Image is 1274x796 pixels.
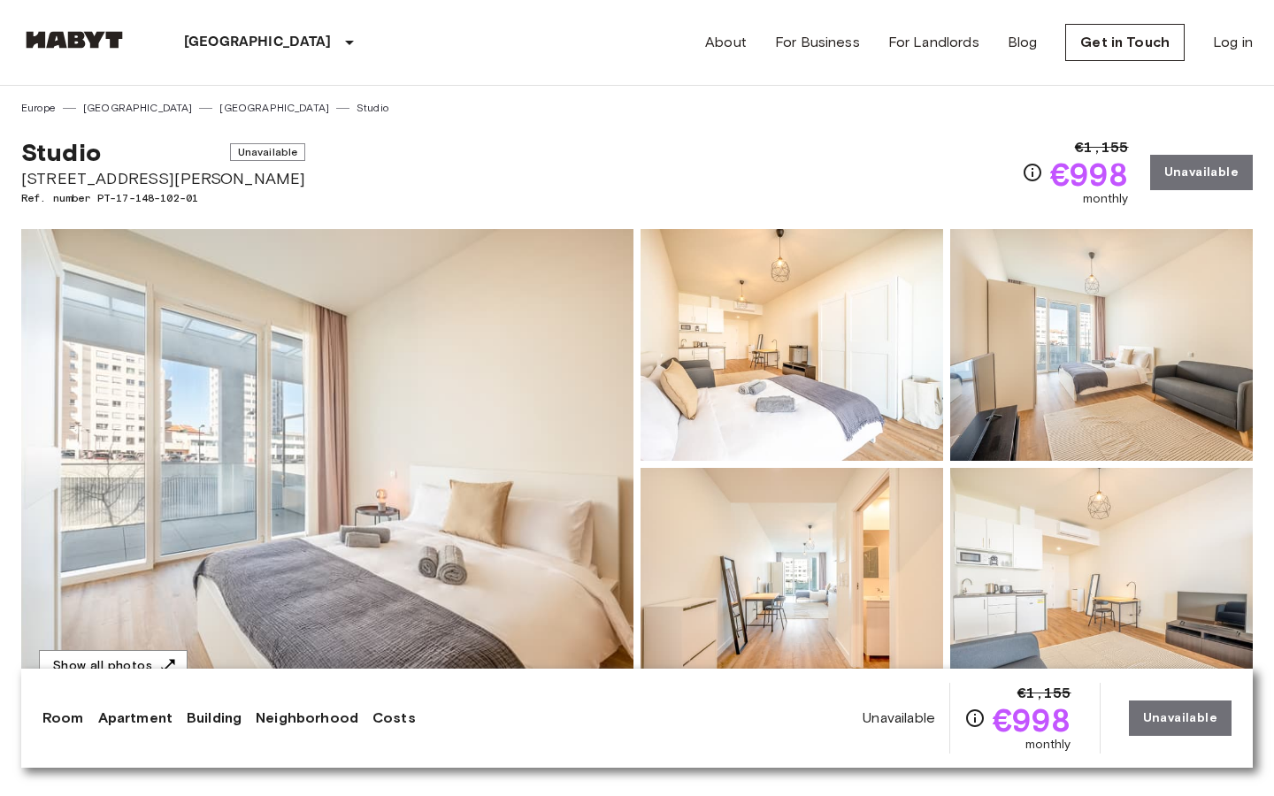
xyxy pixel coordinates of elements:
[641,229,943,461] img: Picture of unit PT-17-148-102-01
[42,708,84,729] a: Room
[230,143,306,161] span: Unavailable
[1213,32,1253,53] a: Log in
[993,704,1071,736] span: €998
[98,708,173,729] a: Apartment
[83,100,193,116] a: [GEOGRAPHIC_DATA]
[21,31,127,49] img: Habyt
[705,32,747,53] a: About
[888,32,979,53] a: For Landlords
[1075,137,1129,158] span: €1,155
[1022,162,1043,183] svg: Check cost overview for full price breakdown. Please note that discounts apply to new joiners onl...
[964,708,986,729] svg: Check cost overview for full price breakdown. Please note that discounts apply to new joiners onl...
[641,468,943,700] img: Picture of unit PT-17-148-102-01
[21,100,56,116] a: Europe
[21,190,305,206] span: Ref. number PT-17-148-102-01
[1008,32,1038,53] a: Blog
[863,708,935,728] span: Unavailable
[1025,736,1071,754] span: monthly
[39,650,188,683] button: Show all photos
[357,100,388,116] a: Studio
[1083,190,1129,208] span: monthly
[372,708,416,729] a: Costs
[1065,24,1185,61] a: Get in Touch
[1050,158,1129,190] span: €998
[21,167,305,190] span: [STREET_ADDRESS][PERSON_NAME]
[1017,683,1071,704] span: €1,155
[950,229,1253,461] img: Picture of unit PT-17-148-102-01
[775,32,860,53] a: For Business
[187,708,242,729] a: Building
[950,468,1253,700] img: Picture of unit PT-17-148-102-01
[21,229,633,700] img: Marketing picture of unit PT-17-148-102-01
[219,100,329,116] a: [GEOGRAPHIC_DATA]
[21,137,101,167] span: Studio
[256,708,358,729] a: Neighborhood
[184,32,332,53] p: [GEOGRAPHIC_DATA]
